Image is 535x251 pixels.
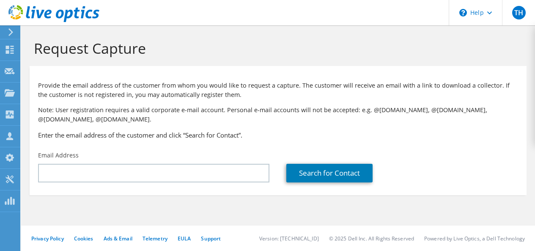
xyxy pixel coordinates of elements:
[31,235,64,242] a: Privacy Policy
[38,81,518,99] p: Provide the email address of the customer from whom you would like to request a capture. The cust...
[34,39,518,57] h1: Request Capture
[104,235,132,242] a: Ads & Email
[286,164,373,182] a: Search for Contact
[259,235,319,242] li: Version: [TECHNICAL_ID]
[512,6,526,19] span: TH
[38,130,518,140] h3: Enter the email address of the customer and click “Search for Contact”.
[74,235,93,242] a: Cookies
[459,9,467,17] svg: \n
[38,105,518,124] p: Note: User registration requires a valid corporate e-mail account. Personal e-mail accounts will ...
[201,235,221,242] a: Support
[178,235,191,242] a: EULA
[38,151,79,160] label: Email Address
[329,235,414,242] li: © 2025 Dell Inc. All Rights Reserved
[143,235,167,242] a: Telemetry
[424,235,525,242] li: Powered by Live Optics, a Dell Technology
